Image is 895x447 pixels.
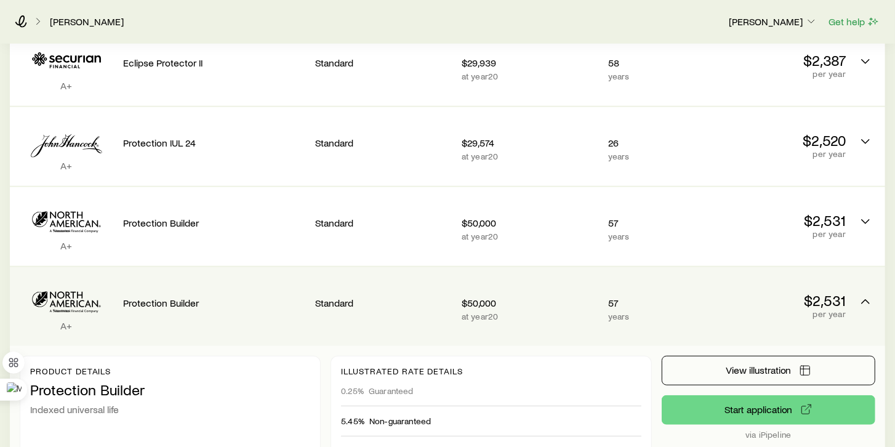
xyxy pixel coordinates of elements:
p: $2,531 [709,292,846,309]
p: years [608,312,699,321]
p: Protection Builder [123,297,305,309]
p: $50,000 [462,217,598,229]
p: Protection Builder [30,381,310,398]
p: years [608,71,699,81]
p: at year 20 [462,151,598,161]
p: $29,574 [462,137,598,149]
span: 5.45% [341,416,364,426]
p: Standard [315,137,452,149]
button: View illustration [662,356,876,385]
p: $50,000 [462,297,598,309]
p: at year 20 [462,71,598,81]
button: [PERSON_NAME] [728,15,818,30]
p: Protection IUL 24 [123,137,305,149]
p: per year [709,149,846,159]
p: Standard [315,217,452,229]
span: View illustration [726,365,792,375]
p: years [608,151,699,161]
p: Eclipse Protector II [123,57,305,69]
span: Non-guaranteed [369,416,431,426]
span: 0.25% [341,386,364,396]
p: $2,387 [709,52,846,69]
p: at year 20 [462,232,598,241]
p: $29,939 [462,57,598,69]
p: $2,520 [709,132,846,149]
p: A+ [20,79,113,92]
span: Guaranteed [369,386,414,396]
p: years [608,232,699,241]
p: Protection Builder [123,217,305,229]
p: 26 [608,137,699,149]
p: [PERSON_NAME] [729,15,817,28]
p: via iPipeline [662,430,876,440]
p: per year [709,229,846,239]
p: A+ [20,240,113,252]
a: [PERSON_NAME] [49,16,124,28]
p: A+ [20,159,113,172]
p: A+ [20,320,113,332]
p: Standard [315,57,452,69]
p: $2,531 [709,212,846,229]
button: Get help [828,15,880,29]
p: at year 20 [462,312,598,321]
p: per year [709,309,846,319]
p: 58 [608,57,699,69]
p: Indexed universal life [30,403,310,416]
p: Illustrated rate details [341,366,641,376]
button: via iPipeline [662,395,876,425]
p: 57 [608,297,699,309]
p: per year [709,69,846,79]
p: Product details [30,366,310,376]
p: Standard [315,297,452,309]
p: 57 [608,217,699,229]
